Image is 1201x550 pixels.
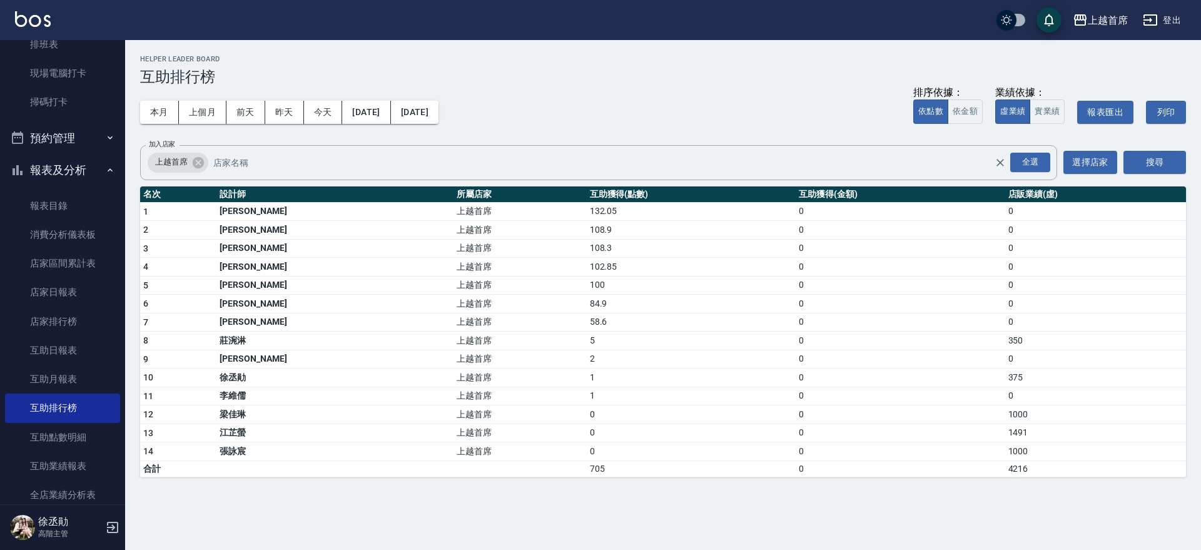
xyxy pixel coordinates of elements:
td: 0 [1005,350,1186,369]
span: 9 [143,354,148,364]
a: 互助點數明細 [5,423,120,452]
button: 昨天 [265,101,304,124]
td: 0 [1005,202,1186,221]
td: 0 [796,424,1005,442]
table: a dense table [140,186,1186,477]
span: 11 [143,391,154,401]
a: 報表目錄 [5,191,120,220]
td: 0 [796,258,1005,277]
img: Person [10,515,35,540]
td: 1 [587,369,796,387]
label: 加入店家 [149,140,175,149]
td: [PERSON_NAME] [216,276,454,295]
td: 上越首席 [454,295,586,313]
td: 0 [796,202,1005,221]
span: 1 [143,206,148,216]
td: 合計 [140,461,216,477]
button: 本月 [140,101,179,124]
span: 6 [143,298,148,308]
td: 莊涴淋 [216,332,454,350]
td: 0 [796,295,1005,313]
td: 0 [796,442,1005,461]
span: 13 [143,428,154,438]
td: 上越首席 [454,221,586,240]
td: 上越首席 [454,387,586,405]
a: 互助日報表 [5,336,120,365]
th: 店販業績(虛) [1005,186,1186,203]
td: 58.6 [587,313,796,332]
h3: 互助排行榜 [140,68,1186,86]
td: 0 [796,387,1005,405]
td: 0 [587,424,796,442]
td: 梁佳琳 [216,405,454,424]
button: [DATE] [342,101,390,124]
button: save [1036,8,1062,33]
div: 上越首席 [148,153,208,173]
button: 列印 [1146,101,1186,124]
td: [PERSON_NAME] [216,202,454,221]
span: 10 [143,372,154,382]
td: 上越首席 [454,369,586,387]
td: 上越首席 [454,424,586,442]
td: 705 [587,461,796,477]
td: 上越首席 [454,239,586,258]
a: 互助業績報表 [5,452,120,481]
td: 100 [587,276,796,295]
button: 虛業績 [995,99,1030,124]
button: 上個月 [179,101,226,124]
button: 依點數 [913,99,948,124]
td: 132.05 [587,202,796,221]
h5: 徐丞勛 [38,516,102,528]
button: Clear [991,154,1009,171]
th: 所屬店家 [454,186,586,203]
td: 0 [1005,239,1186,258]
span: 2 [143,225,148,235]
td: 102.85 [587,258,796,277]
td: 張詠宸 [216,442,454,461]
div: 上越首席 [1088,13,1128,28]
img: Logo [15,11,51,27]
td: 108.9 [587,221,796,240]
button: 前天 [226,101,265,124]
td: 上越首席 [454,332,586,350]
td: 上越首席 [454,202,586,221]
td: 375 [1005,369,1186,387]
button: 選擇店家 [1063,151,1117,174]
td: 上越首席 [454,258,586,277]
a: 掃碼打卡 [5,88,120,116]
td: 江芷螢 [216,424,454,442]
td: 上越首席 [454,350,586,369]
button: 實業績 [1030,99,1065,124]
td: 0 [1005,387,1186,405]
th: 名次 [140,186,216,203]
td: 0 [796,332,1005,350]
td: 0 [1005,313,1186,332]
td: 4216 [1005,461,1186,477]
span: 8 [143,335,148,345]
a: 排班表 [5,30,120,59]
td: 0 [1005,295,1186,313]
button: 搜尋 [1123,151,1186,174]
td: 0 [796,239,1005,258]
td: 1000 [1005,405,1186,424]
button: 報表匯出 [1077,101,1133,124]
td: 0 [796,369,1005,387]
button: 今天 [304,101,343,124]
a: 消費分析儀表板 [5,220,120,249]
button: 預約管理 [5,122,120,155]
a: 現場電腦打卡 [5,59,120,88]
td: 李維儒 [216,387,454,405]
td: 1491 [1005,424,1186,442]
span: 12 [143,409,154,419]
td: 0 [796,221,1005,240]
span: 4 [143,262,148,272]
span: 7 [143,317,148,327]
th: 互助獲得(金額) [796,186,1005,203]
a: 店家日報表 [5,278,120,307]
div: 排序依據： [913,86,983,99]
h2: Helper Leader Board [140,55,1186,63]
td: 上越首席 [454,276,586,295]
td: 上越首席 [454,405,586,424]
a: 店家區間累計表 [5,249,120,278]
td: 徐丞勛 [216,369,454,387]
